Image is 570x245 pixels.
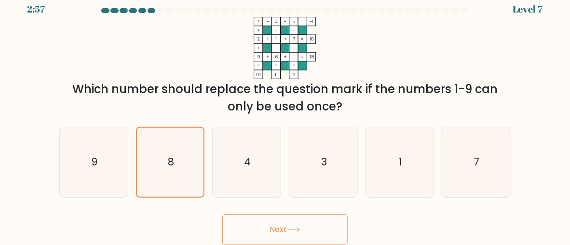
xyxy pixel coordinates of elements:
tspan: 4 [275,18,278,25]
div: 2:57 [27,2,45,16]
tspan: + [257,45,260,51]
text: 4 [244,155,251,169]
div: Level 7 [513,2,543,16]
tspan: -1 [310,18,314,25]
tspan: ? [258,19,260,25]
tspan: 18 [310,54,314,60]
tspan: - [284,18,286,25]
div: Which number should replace the question mark if the numbers 1-9 can only be used once? [65,81,505,115]
tspan: + [292,27,296,33]
text: 8 [168,155,174,169]
tspan: = [257,63,260,69]
text: 1 [399,155,402,169]
text: 3 [321,155,327,169]
tspan: + [275,45,278,51]
tspan: = [292,63,296,69]
tspan: 9 [292,71,296,78]
tspan: 7 [293,36,295,42]
tspan: ... [293,54,296,60]
tspan: + [266,54,270,60]
text: 7 [474,155,480,169]
tspan: 5 [293,18,296,25]
tspan: + [284,54,287,60]
tspan: 10 [310,36,314,42]
tspan: 19 [257,71,261,78]
tspan: 2 [258,36,260,42]
tspan: - [293,45,295,51]
tspan: 9 [257,54,260,60]
tspan: + [266,36,270,42]
tspan: = [275,63,278,69]
tspan: - [267,18,269,25]
text: 9 [91,155,97,169]
tspan: + [257,27,260,33]
tspan: 6 [275,54,278,60]
tspan: 1 [276,36,277,42]
tspan: = [301,54,304,60]
tspan: 11 [275,71,278,78]
tspan: = [301,18,304,25]
tspan: + [275,27,278,33]
tspan: + [284,36,287,42]
tspan: = [301,36,304,42]
button: Next [222,214,348,245]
